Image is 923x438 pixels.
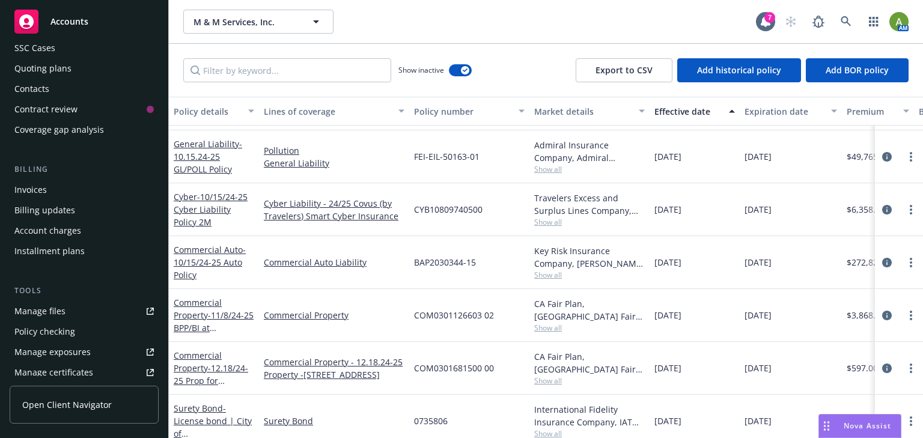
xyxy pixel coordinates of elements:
[654,415,681,427] span: [DATE]
[10,221,159,240] a: Account charges
[14,100,78,119] div: Contract review
[398,65,444,75] span: Show inactive
[259,97,409,126] button: Lines of coverage
[847,362,878,374] span: $597.00
[534,217,645,227] span: Show all
[779,10,803,34] a: Start snowing
[10,79,159,99] a: Contacts
[745,362,772,374] span: [DATE]
[10,363,159,382] a: Manage certificates
[174,105,241,118] div: Policy details
[14,221,81,240] div: Account charges
[889,12,909,31] img: photo
[529,97,650,126] button: Market details
[10,242,159,261] a: Installment plans
[862,10,886,34] a: Switch app
[264,105,391,118] div: Lines of coverage
[409,97,529,126] button: Policy number
[14,322,75,341] div: Policy checking
[844,421,891,431] span: Nova Assist
[534,105,632,118] div: Market details
[10,201,159,220] a: Billing updates
[880,361,894,376] a: circleInformation
[697,64,781,76] span: Add historical policy
[806,58,909,82] button: Add BOR policy
[174,191,248,228] a: Cyber
[534,245,645,270] div: Key Risk Insurance Company, [PERSON_NAME] Corporation, [GEOGRAPHIC_DATA]
[264,415,404,427] a: Surety Bond
[880,308,894,323] a: circleInformation
[174,297,254,346] a: Commercial Property
[14,363,93,382] div: Manage certificates
[880,150,894,164] a: circleInformation
[264,256,404,269] a: Commercial Auto Liability
[654,362,681,374] span: [DATE]
[534,192,645,217] div: Travelers Excess and Surplus Lines Company, Travelers Insurance, CRC Group
[818,414,901,438] button: Nova Assist
[904,202,918,217] a: more
[14,342,91,362] div: Manage exposures
[534,350,645,376] div: CA Fair Plan, [GEOGRAPHIC_DATA] Fair plan
[174,138,242,175] a: General Liability
[174,244,246,281] span: - 10/15/24-25 Auto Policy
[534,270,645,280] span: Show all
[14,120,104,139] div: Coverage gap analysis
[264,197,404,222] a: Cyber Liability - 24/25 Covus (by Travelers) Smart Cyber Insurance
[904,361,918,376] a: more
[745,256,772,269] span: [DATE]
[50,17,88,26] span: Accounts
[10,163,159,175] div: Billing
[904,308,918,323] a: more
[10,342,159,362] a: Manage exposures
[847,150,890,163] span: $49,765.00
[183,58,391,82] input: Filter by keyword...
[414,362,494,374] span: COM0301681500 00
[414,150,480,163] span: FEI-EIL-50163-01
[847,309,885,321] span: $3,868.00
[654,105,722,118] div: Effective date
[14,242,85,261] div: Installment plans
[10,285,159,297] div: Tools
[847,105,896,118] div: Premium
[654,256,681,269] span: [DATE]
[22,398,112,411] span: Open Client Navigator
[174,244,246,281] a: Commercial Auto
[174,309,254,346] span: - 11/8/24-25 BPP/BI at [STREET_ADDRESS]
[654,150,681,163] span: [DATE]
[654,203,681,216] span: [DATE]
[847,203,885,216] span: $6,358.00
[654,309,681,321] span: [DATE]
[14,302,65,321] div: Manage files
[534,164,645,174] span: Show all
[834,10,858,34] a: Search
[904,150,918,164] a: more
[174,350,250,399] a: Commercial Property
[826,64,889,76] span: Add BOR policy
[745,415,772,427] span: [DATE]
[534,403,645,428] div: International Fidelity Insurance Company, IAT Insurance Group
[414,309,494,321] span: COM0301126603 02
[14,59,72,78] div: Quoting plans
[264,157,404,169] a: General Liability
[745,309,772,321] span: [DATE]
[14,38,55,58] div: SSC Cases
[10,5,159,38] a: Accounts
[169,97,259,126] button: Policy details
[880,255,894,270] a: circleInformation
[264,144,404,157] a: Pollution
[534,297,645,323] div: CA Fair Plan, [GEOGRAPHIC_DATA] Fair plan
[596,64,653,76] span: Export to CSV
[10,180,159,199] a: Invoices
[10,302,159,321] a: Manage files
[414,203,483,216] span: CYB10809740500
[14,201,75,220] div: Billing updates
[174,138,242,175] span: - 10.15.24-25 GL/POLL Policy
[414,105,511,118] div: Policy number
[842,97,914,126] button: Premium
[534,376,645,386] span: Show all
[10,120,159,139] a: Coverage gap analysis
[806,10,830,34] a: Report a Bug
[14,180,47,199] div: Invoices
[414,415,448,427] span: 0735806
